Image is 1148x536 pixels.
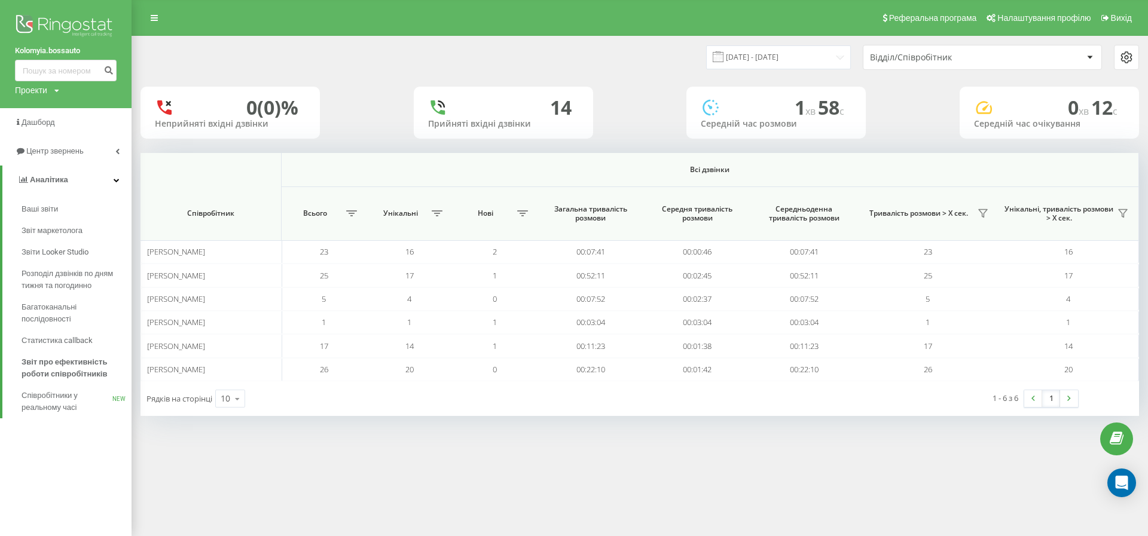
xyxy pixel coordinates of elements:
[15,84,47,96] div: Проекти
[147,270,205,281] span: [PERSON_NAME]
[644,264,750,287] td: 00:02:45
[153,209,268,218] span: Співробітник
[1107,468,1136,497] div: Open Intercom Messenger
[246,96,298,119] div: 0 (0)%
[22,385,132,418] a: Співробітники у реальному часіNEW
[1064,270,1073,281] span: 17
[889,13,977,23] span: Реферальна програма
[924,364,932,375] span: 26
[428,119,579,129] div: Прийняті вхідні дзвінки
[147,293,205,304] span: [PERSON_NAME]
[493,364,497,375] span: 0
[493,246,497,257] span: 2
[407,293,411,304] span: 4
[320,246,328,257] span: 23
[22,225,83,237] span: Звіт маркетолога
[26,146,84,155] span: Центр звернень
[538,358,644,381] td: 00:22:10
[1113,105,1118,118] span: c
[22,296,132,330] a: Багатоканальні послідовності
[320,364,328,375] span: 26
[147,364,205,375] span: [PERSON_NAME]
[924,246,932,257] span: 23
[751,311,857,334] td: 00:03:04
[407,317,411,327] span: 1
[1091,94,1118,120] span: 12
[548,204,634,223] span: Загальна тривалість розмови
[1111,13,1132,23] span: Вихід
[147,246,205,257] span: [PERSON_NAME]
[644,358,750,381] td: 00:01:42
[15,45,117,57] a: Kolomyia.bossauto
[147,341,205,351] span: [PERSON_NAME]
[993,392,1018,404] div: 1 - 6 з 6
[322,293,326,304] span: 5
[22,118,55,127] span: Дашборд
[751,358,857,381] td: 00:22:10
[1064,246,1073,257] span: 16
[761,204,847,223] span: Середньоденна тривалість розмови
[751,334,857,357] td: 00:11:23
[538,287,644,311] td: 00:07:52
[22,356,126,380] span: Звіт про ефективність роботи співробітників
[818,94,844,120] span: 58
[644,287,750,311] td: 00:02:37
[538,334,644,357] td: 00:11:23
[870,53,1013,63] div: Відділ/Співробітник
[288,209,343,218] span: Всього
[751,264,857,287] td: 00:52:11
[320,270,328,281] span: 25
[538,311,644,334] td: 00:03:04
[22,330,132,351] a: Статистика callback
[644,311,750,334] td: 00:03:04
[2,166,132,194] a: Аналiтика
[644,334,750,357] td: 00:01:38
[493,317,497,327] span: 1
[1004,204,1114,223] span: Унікальні, тривалість розмови > Х сек.
[926,293,930,304] span: 5
[373,209,428,218] span: Унікальні
[795,94,818,120] span: 1
[22,335,93,347] span: Статистика callback
[22,301,126,325] span: Багатоканальні послідовності
[22,263,132,296] a: Розподіл дзвінків по дням тижня та погодинно
[1066,293,1070,304] span: 4
[493,293,497,304] span: 0
[644,240,750,264] td: 00:00:46
[1079,105,1091,118] span: хв
[15,12,117,42] img: Ringostat logo
[1064,364,1073,375] span: 20
[974,119,1125,129] div: Середній час очікування
[926,317,930,327] span: 1
[146,393,212,404] span: Рядків на сторінці
[493,270,497,281] span: 1
[701,119,851,129] div: Середній час розмови
[147,317,205,327] span: [PERSON_NAME]
[538,264,644,287] td: 00:52:11
[22,268,126,292] span: Розподіл дзвінків по дням тижня та погодинно
[405,246,414,257] span: 16
[805,105,818,118] span: хв
[924,270,932,281] span: 25
[751,287,857,311] td: 00:07:52
[1066,317,1070,327] span: 1
[1068,94,1091,120] span: 0
[493,341,497,351] span: 1
[839,105,844,118] span: c
[1064,341,1073,351] span: 14
[458,209,514,218] span: Нові
[22,220,132,241] a: Звіт маркетолога
[155,119,306,129] div: Неприйняті вхідні дзвінки
[997,13,1091,23] span: Налаштування профілю
[538,240,644,264] td: 00:07:41
[30,175,68,184] span: Аналiтика
[22,390,112,414] span: Співробітники у реальному часі
[405,341,414,351] span: 14
[22,203,58,215] span: Ваші звіти
[863,209,973,218] span: Тривалість розмови > Х сек.
[405,364,414,375] span: 20
[329,165,1090,174] span: Всі дзвінки
[405,270,414,281] span: 17
[15,60,117,81] input: Пошук за номером
[924,341,932,351] span: 17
